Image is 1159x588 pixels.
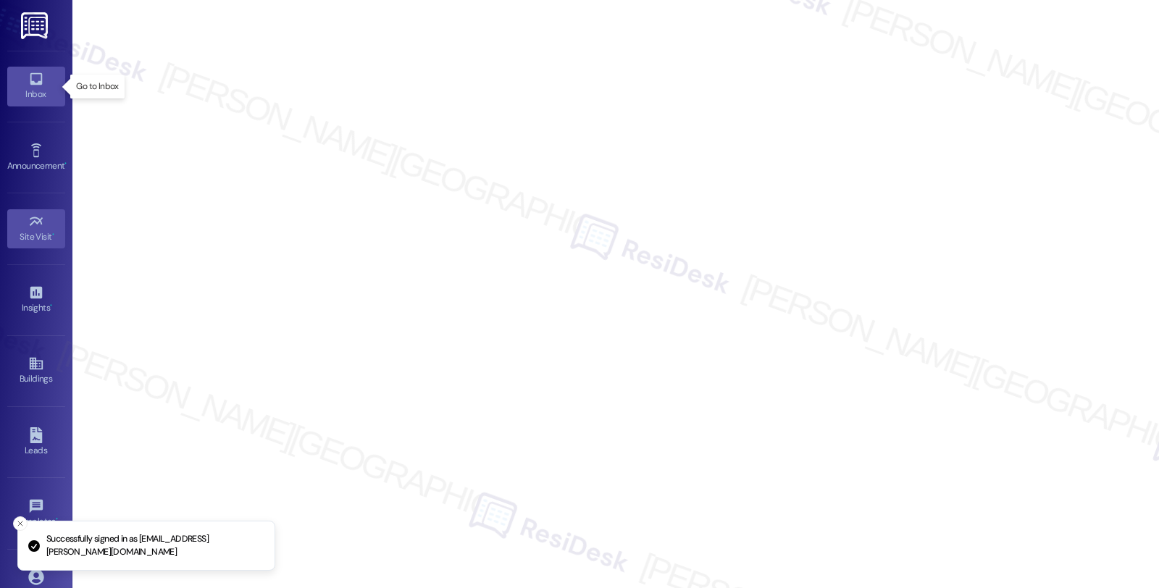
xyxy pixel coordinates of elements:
a: Inbox [7,67,65,106]
button: Close toast [13,516,28,531]
p: Successfully signed in as [EMAIL_ADDRESS][PERSON_NAME][DOMAIN_NAME] [46,533,263,558]
span: • [50,301,52,311]
p: Go to Inbox [76,80,118,93]
a: Insights • [7,280,65,319]
a: Templates • [7,494,65,533]
img: ResiDesk Logo [21,12,51,39]
a: Leads [7,423,65,462]
span: • [52,230,54,240]
span: • [64,159,67,169]
a: Site Visit • [7,209,65,248]
a: Buildings [7,351,65,390]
